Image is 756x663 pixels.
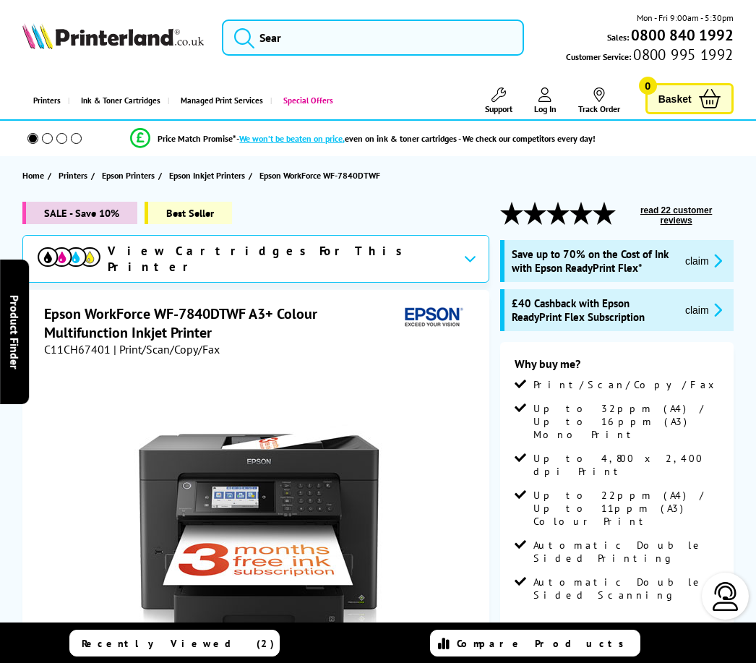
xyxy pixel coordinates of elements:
[169,168,249,183] a: Epson Inkjet Printers
[515,356,719,378] div: Why buy me?
[113,342,220,356] span: | Print/Scan/Copy/Fax
[533,452,719,478] span: Up to 4,800 x 2,400 dpi Print
[22,168,44,183] span: Home
[485,87,512,114] a: Support
[59,168,87,183] span: Printers
[399,304,465,331] img: Epson
[533,402,719,441] span: Up to 32ppm (A4) / Up to 16ppm (A3) Mono Print
[22,168,48,183] a: Home
[485,103,512,114] span: Support
[457,637,632,650] span: Compare Products
[108,243,452,275] span: View Cartridges For This Printer
[533,489,719,528] span: Up to 22ppm (A4) / Up to 11ppm (A3) Colour Print
[534,103,557,114] span: Log In
[222,20,524,56] input: Sear
[681,252,726,269] button: promo-description
[259,168,384,183] a: Epson WorkForce WF-7840DTWF
[619,205,734,226] button: read 22 customer reviews
[22,23,204,48] img: Printerland Logo
[607,30,629,44] span: Sales:
[7,294,22,369] span: Product Finder
[168,82,270,119] a: Managed Print Services
[711,582,740,611] img: user-headset-light.svg
[533,539,719,565] span: Automatic Double Sided Printing
[566,48,733,64] span: Customer Service:
[534,87,557,114] a: Log In
[239,133,345,144] span: We won’t be beaten on price,
[629,28,734,42] a: 0800 840 1992
[169,168,245,183] span: Epson Inkjet Printers
[681,301,726,318] button: promo-description
[512,247,674,275] span: Save up to 70% on the Cost of Ink with Epson ReadyPrint Flex*
[22,202,137,224] span: SALE - Save 10%
[38,247,100,267] img: cmyk-icon.svg
[631,25,734,45] b: 0800 840 1992
[102,168,155,183] span: Epson Printers
[22,82,68,119] a: Printers
[533,576,719,602] span: Automatic Double Sided Scanning
[639,77,657,95] span: 0
[637,11,734,25] span: Mon - Fri 9:00am - 5:30pm
[512,296,674,324] span: £40 Cashback with Epson ReadyPrint Flex Subscription
[7,126,719,151] li: modal_Promise
[430,630,641,656] a: Compare Products
[82,637,275,650] span: Recently Viewed (2)
[81,82,160,119] span: Ink & Toner Cartridges
[236,133,596,144] div: - even on ink & toner cartridges - We check our competitors every day!
[270,82,340,119] a: Special Offers
[102,168,158,183] a: Epson Printers
[59,168,91,183] a: Printers
[22,23,204,51] a: Printerland Logo
[578,87,620,114] a: Track Order
[44,342,111,356] span: C11CH67401
[145,202,232,224] span: Best Seller
[259,168,380,183] span: Epson WorkForce WF-7840DTWF
[44,304,398,342] h1: Epson WorkForce WF-7840DTWF A3+ Colour Multifunction Inkjet Printer
[653,620,719,630] a: View more details
[533,378,719,391] span: Print/Scan/Copy/Fax
[658,89,692,108] span: Basket
[69,630,280,656] a: Recently Viewed (2)
[631,48,733,61] span: 0800 995 1992
[645,83,734,114] a: Basket 0
[68,82,168,119] a: Ink & Toner Cartridges
[158,133,236,144] span: Price Match Promise*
